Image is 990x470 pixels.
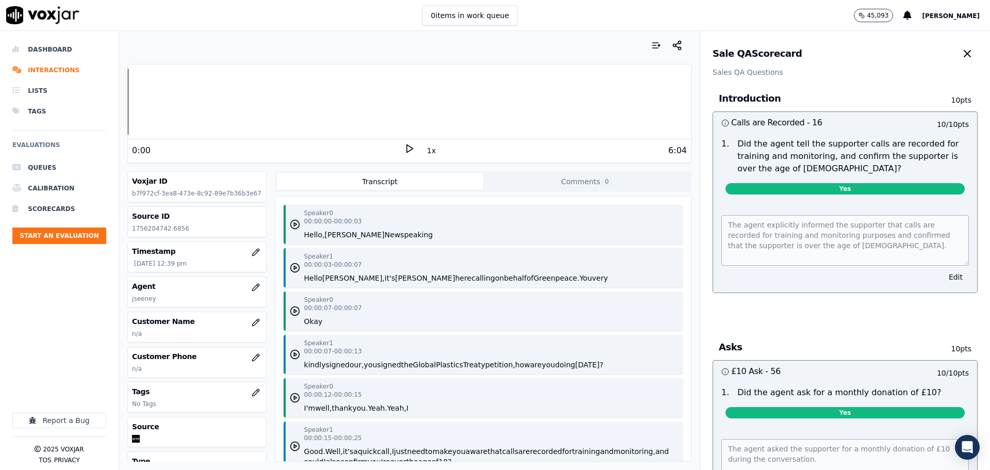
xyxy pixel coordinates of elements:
button: also [326,457,340,467]
button: 0items in work queue [422,6,518,25]
button: monitoring, [614,446,655,457]
button: Privacy [54,456,80,464]
img: voxjar logo [6,6,79,24]
button: and [600,446,614,457]
span: 0 [602,177,612,186]
h3: £10 Ask - 56 [721,365,845,378]
p: b7f972cf-3ea8-473e-8c92-89e7b36b3e67 [132,189,261,198]
button: Well, [325,446,343,457]
button: age [418,457,432,467]
p: 45,093 [867,11,888,20]
button: you're [368,457,390,467]
button: here [455,273,472,283]
span: Yes [725,183,965,195]
p: 2025 Voxjar [43,445,84,453]
button: you [452,446,466,457]
li: Interactions [12,60,106,80]
button: confirm [340,457,368,467]
button: need [407,446,425,457]
span: [PERSON_NAME] [922,12,980,20]
p: 00:00:07 - 00:00:13 [304,347,362,355]
button: You [580,273,592,283]
h3: Agent [132,281,261,291]
button: well, [315,403,332,413]
p: 00:00:12 - 00:00:15 [304,391,362,399]
button: speaking [400,230,433,240]
button: training [572,446,600,457]
button: it's [343,446,354,457]
button: Comments [483,173,689,190]
button: you [542,360,555,370]
button: petition, [485,360,515,370]
p: Speaker 0 [304,296,333,304]
h3: Introduction [719,92,929,105]
p: Did the agent ask for a monthly donation of £10? [737,386,941,399]
p: 00:00:07 - 00:00:07 [304,304,362,312]
h3: Asks [719,341,929,354]
button: Good. [304,446,325,457]
button: 45,093 [854,9,893,22]
button: Start an Evaluation [12,228,106,244]
button: you. [352,403,368,413]
button: thank [332,403,352,413]
p: Did the agent tell the supporter calls are recorded for training and monitoring, and confirm the ... [737,138,969,175]
button: Okay [304,316,323,327]
button: recorded [530,446,562,457]
div: Open Intercom Messenger [955,435,980,460]
span: Yes [725,407,965,418]
p: Sales QA Questions [713,67,978,77]
button: [PERSON_NAME] [325,230,385,240]
button: Global [413,360,436,370]
button: I'm [304,403,316,413]
button: the [401,360,413,370]
button: I [406,403,408,413]
button: [PERSON_NAME], [322,273,385,283]
li: Tags [12,101,106,122]
li: Scorecards [12,199,106,219]
button: our, [350,360,364,370]
p: 1756204742.6856 [132,224,261,233]
button: signed [377,360,401,370]
p: 00:00:15 - 00:00:25 [304,434,362,442]
h3: Source ID [132,211,261,221]
button: [PERSON_NAME] [922,9,990,22]
button: over [390,457,406,467]
button: kindly [304,360,326,370]
img: VOXJAR_FTP_icon [132,435,140,443]
button: 18? [439,457,452,467]
p: Speaker 0 [304,209,333,217]
button: calls [502,446,518,457]
div: 6:04 [668,144,687,157]
p: n/a [132,365,261,373]
a: Queues [12,157,106,178]
p: 00:00:03 - 00:00:07 [304,261,362,269]
button: the [406,457,418,467]
p: 1 . [717,138,733,175]
button: 45,093 [854,9,903,22]
button: New [385,230,401,240]
button: on [495,273,504,283]
a: Lists [12,80,106,101]
p: 10 / 10 pts [937,119,969,129]
button: are [518,446,530,457]
a: Dashboard [12,39,106,60]
p: 10 pts [929,344,971,354]
button: Hello, [304,230,325,240]
button: quick [358,446,377,457]
h3: Voxjar ID [132,176,261,186]
h3: Customer Phone [132,351,261,362]
button: Treaty [463,360,485,370]
button: how [515,360,530,370]
button: Greenpeace. [534,273,580,283]
button: aware [466,446,488,457]
button: are [530,360,542,370]
p: jseeney [132,295,261,303]
div: 0:00 [132,144,151,157]
p: Speaker 0 [304,382,333,391]
button: a [353,446,358,457]
button: for [562,446,572,457]
p: 10 pts [929,95,971,105]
